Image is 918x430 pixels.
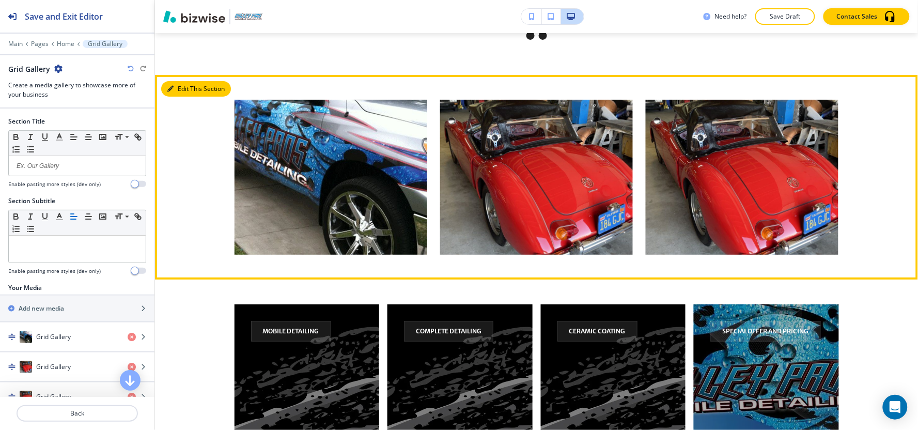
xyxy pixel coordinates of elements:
[36,392,71,402] h4: Grid Gallery
[163,10,225,23] img: Bizwise Logo
[416,327,481,336] p: COMPLETE DETAILING
[823,8,910,25] button: Contact Sales
[88,40,122,48] p: Grid Gallery
[31,40,49,48] button: Pages
[17,405,138,422] button: Back
[18,409,137,418] p: Back
[263,327,319,336] p: MOBILE DETAILING
[715,12,747,21] h3: Need help?
[8,363,15,371] img: Drag
[8,267,101,275] h4: Enable pasting more styles (dev only)
[235,13,262,20] img: Your Logo
[537,29,549,42] li: Go to slide 2
[235,100,428,255] button: Grid gallery photo #0
[569,327,626,336] p: CERAMIC COATING
[8,283,42,293] h2: Your Media
[19,304,64,313] h2: Add new media
[36,362,71,372] h4: Grid Gallery
[36,332,71,342] h4: Grid Gallery
[8,81,146,99] h3: Create a media gallery to showcase more of your business
[524,29,537,42] li: Go to slide 1
[722,327,809,336] p: SPECIAL OFFER AND PRICING
[8,64,50,74] h2: Grid Gallery
[161,81,231,97] button: Edit This Section
[57,40,74,48] button: Home
[8,333,15,341] img: Drag
[8,117,45,126] h2: Section Title
[25,10,103,23] h2: Save and Exit Editor
[83,40,128,48] button: Grid Gallery
[769,12,802,21] p: Save Draft
[837,12,878,21] p: Contact Sales
[755,8,815,25] button: Save Draft
[8,180,101,188] h4: Enable pasting more styles (dev only)
[8,393,15,401] img: Drag
[8,196,55,206] h2: Section Subtitle
[440,100,633,255] button: Grid gallery photo #1
[8,40,23,48] button: Main
[646,100,839,255] button: Grid gallery photo #2
[883,395,908,420] div: Open Intercom Messenger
